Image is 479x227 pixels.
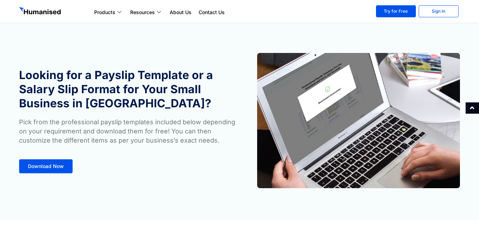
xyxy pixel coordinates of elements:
p: Pick from the professional payslip templates included below depending on your requirement and dow... [19,118,236,145]
a: Contact Us [195,8,228,17]
a: About Us [166,8,195,17]
a: Sign In [419,5,459,17]
a: Resources [127,8,166,17]
a: Download Now [19,159,73,173]
img: GetHumanised Logo [19,7,62,16]
a: Products [91,8,127,17]
a: Try for Free [376,5,416,17]
h1: Looking for a Payslip Template or a Salary Slip Format for Your Small Business in [GEOGRAPHIC_DATA]? [19,68,236,110]
span: Download Now [28,164,64,169]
